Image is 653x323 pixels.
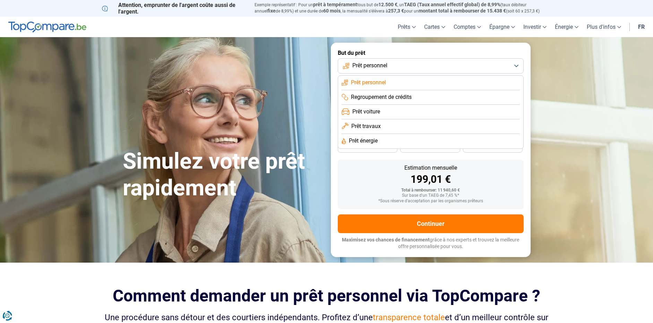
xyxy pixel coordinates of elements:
[422,145,438,150] span: 30 mois
[102,286,551,305] h2: Comment demander un prêt personnel via TopCompare ?
[267,8,276,14] span: fixe
[255,2,551,14] p: Exemple représentatif : Pour un tous but de , un (taux débiteur annuel de 8,99%) et une durée de ...
[338,214,524,233] button: Continuer
[419,8,506,14] span: montant total à rembourser de 15.438 €
[420,17,449,37] a: Cartes
[583,17,625,37] a: Plus d'infos
[519,17,551,37] a: Investir
[342,237,430,243] span: Maximisez vos chances de financement
[404,2,500,7] span: TAEG (Taux annuel effectif global) de 8,99%
[338,237,524,250] p: grâce à nos experts et trouvez la meilleure offre personnalisée pour vous.
[343,188,518,193] div: Total à rembourser: 11 940,60 €
[338,50,524,56] label: But du prêt
[343,193,518,198] div: Sur base d'un TAEG de 7,45 %*
[8,22,86,33] img: TopCompare
[351,122,381,130] span: Prêt travaux
[338,58,524,74] button: Prêt personnel
[449,17,485,37] a: Comptes
[351,79,386,86] span: Prêt personnel
[102,2,246,15] p: Attention, emprunter de l'argent coûte aussi de l'argent.
[373,313,445,322] span: transparence totale
[360,145,375,150] span: 36 mois
[551,17,583,37] a: Énergie
[313,2,357,7] span: prêt à tempérament
[343,199,518,204] div: *Sous réserve d'acceptation par les organismes prêteurs
[485,17,519,37] a: Épargne
[388,8,404,14] span: 257,3 €
[349,137,378,145] span: Prêt énergie
[352,62,387,69] span: Prêt personnel
[351,93,412,101] span: Regroupement de crédits
[394,17,420,37] a: Prêts
[634,17,649,37] a: fr
[485,145,500,150] span: 24 mois
[123,148,323,202] h1: Simulez votre prêt rapidement
[343,165,518,171] div: Estimation mensuelle
[323,8,341,14] span: 60 mois
[352,108,380,116] span: Prêt voiture
[378,2,397,7] span: 12.500 €
[343,174,518,185] div: 199,01 €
